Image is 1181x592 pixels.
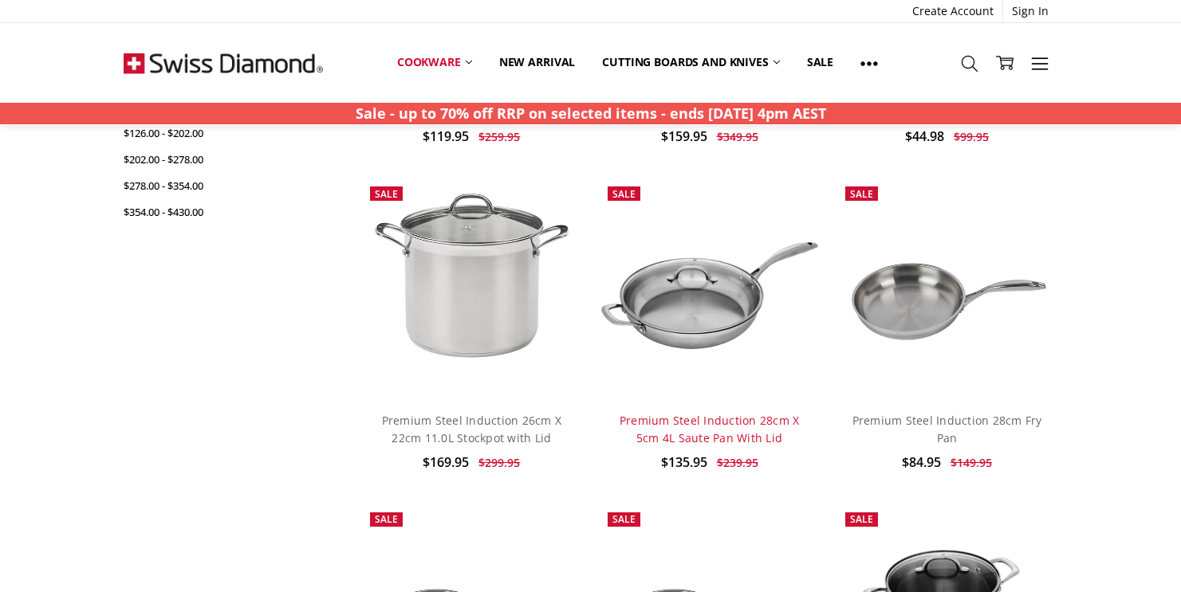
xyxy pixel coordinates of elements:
[850,187,873,201] span: Sale
[612,512,636,526] span: Sale
[124,120,344,147] a: $126.00 - $202.00
[612,187,636,201] span: Sale
[375,187,398,201] span: Sale
[600,215,820,361] img: Premium Steel Induction 28cm X 5cm 4L Saute Pan With Lid
[124,199,344,225] a: $354.00 - $430.00
[951,455,992,470] span: $149.95
[124,23,323,103] img: Free Shipping On Every Order
[478,129,520,144] span: $259.95
[600,178,820,398] a: Premium Steel Induction 28cm X 5cm 4L Saute Pan With Lid
[423,453,469,471] span: $169.95
[382,413,562,445] a: Premium Steel Induction 26cm X 22cm 11.0L Stockpot with Lid
[423,127,469,145] span: $119.95
[384,45,486,80] a: Cookware
[362,178,582,398] img: Premium Steel Induction 26cm X 22cm 11.0L Stockpot with Lid
[837,215,1057,362] img: Premium Steel Induction 28cm Fry Pan
[356,104,826,123] strong: Sale - up to 70% off RRP on selected items - ends [DATE] 4pm AEST
[620,413,800,445] a: Premium Steel Induction 28cm X 5cm 4L Saute Pan With Lid
[852,413,1042,445] a: Premium Steel Induction 28cm Fry Pan
[837,178,1057,398] a: Premium Steel Induction 28cm Fry Pan
[793,45,847,80] a: Sale
[954,129,989,144] span: $99.95
[375,512,398,526] span: Sale
[486,45,589,80] a: New arrival
[717,455,758,470] span: $239.95
[661,127,707,145] span: $159.95
[478,455,520,470] span: $299.95
[589,45,793,80] a: Cutting boards and knives
[124,147,344,173] a: $202.00 - $278.00
[847,45,892,80] a: Show All
[905,127,944,145] span: $44.98
[902,453,941,471] span: $84.95
[717,129,758,144] span: $349.95
[850,512,873,526] span: Sale
[661,453,707,471] span: $135.95
[124,173,344,199] a: $278.00 - $354.00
